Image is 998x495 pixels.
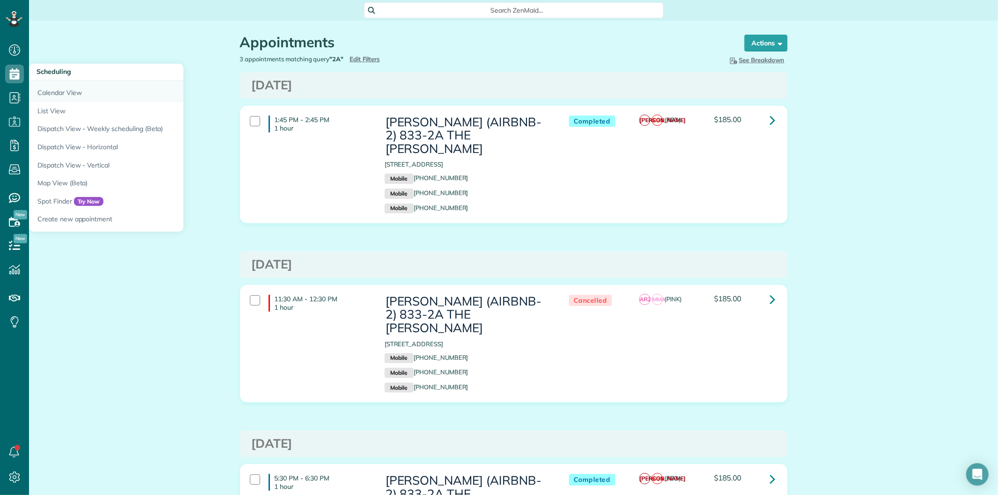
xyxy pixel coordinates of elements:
[714,294,741,303] span: $185.00
[639,115,650,126] span: [PERSON_NAME]
[269,295,371,312] h4: 11:30 AM - 12:30 PM
[29,102,263,120] a: List View
[385,295,550,335] h3: [PERSON_NAME] (AIRBNB-2) 833-2A THE [PERSON_NAME]
[385,174,468,182] a: Mobile[PHONE_NUMBER]
[652,115,663,126] span: CG1
[269,474,371,491] h4: 5:30 PM - 6:30 PM
[385,174,414,184] small: Mobile
[744,35,787,51] button: Actions
[29,120,263,138] a: Dispatch View - Weekly scheduling (Beta)
[275,303,371,312] p: 1 hour
[385,189,468,197] a: Mobile[PHONE_NUMBER]
[966,463,989,486] div: Open Intercom Messenger
[29,156,263,175] a: Dispatch View - Vertical
[252,437,776,451] h3: [DATE]
[385,354,468,361] a: Mobile[PHONE_NUMBER]
[664,474,681,482] span: (RED)
[385,383,468,391] a: Mobile[PHONE_NUMBER]
[29,138,263,156] a: Dispatch View - Horizontal
[240,35,727,50] h1: Appointments
[664,295,682,303] span: (PINK)
[29,80,263,102] a: Calendar View
[725,55,787,65] button: See Breakdown
[385,160,550,169] p: [STREET_ADDRESS]
[29,210,263,232] a: Create new appointment
[569,116,615,127] span: Completed
[728,56,785,64] span: See Breakdown
[275,124,371,132] p: 1 hour
[385,204,468,211] a: Mobile[PHONE_NUMBER]
[714,115,741,124] span: $185.00
[569,295,612,306] span: Cancelled
[14,234,27,243] span: New
[652,473,663,484] span: CG1
[350,55,380,63] a: Edit Filters
[385,353,414,364] small: Mobile
[385,368,414,378] small: Mobile
[252,79,776,92] h3: [DATE]
[385,189,414,199] small: Mobile
[385,204,414,214] small: Mobile
[329,55,343,63] strong: "2A"
[639,473,650,484] span: [PERSON_NAME]
[385,383,414,393] small: Mobile
[74,197,104,206] span: Try Now
[385,368,468,376] a: Mobile[PHONE_NUMBER]
[652,294,663,305] span: MM4
[29,192,263,211] a: Spot FinderTry Now
[14,210,27,219] span: New
[385,340,550,349] p: [STREET_ADDRESS]
[664,116,681,124] span: (RED)
[275,482,371,491] p: 1 hour
[269,116,371,132] h4: 1:45 PM - 2:45 PM
[385,116,550,156] h3: [PERSON_NAME] (AIRBNB-2) 833-2A THE [PERSON_NAME]
[569,474,615,486] span: Completed
[714,473,741,482] span: $185.00
[233,55,514,64] div: 3 appointments matching query
[29,174,263,192] a: Map View (Beta)
[252,258,776,271] h3: [DATE]
[639,294,650,305] span: AR2
[36,67,71,76] span: Scheduling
